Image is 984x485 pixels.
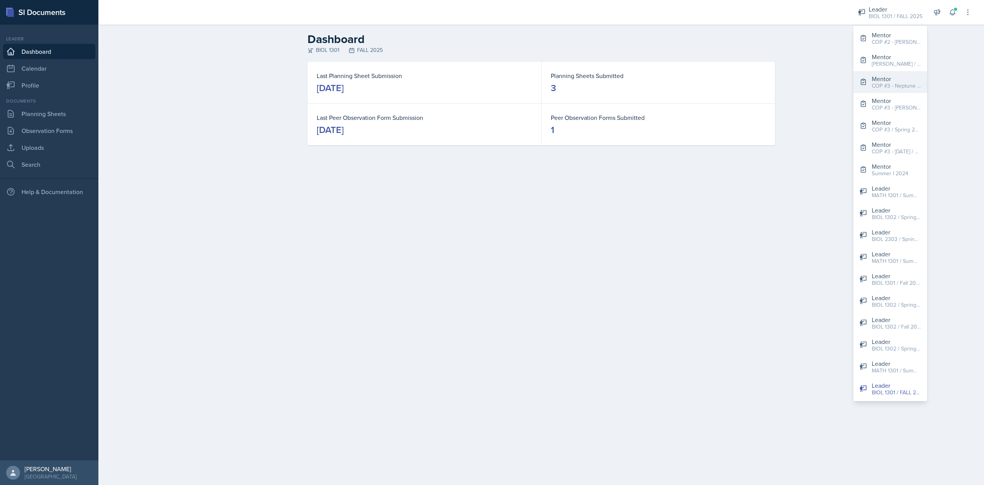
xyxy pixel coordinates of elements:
[872,293,921,302] div: Leader
[317,113,532,122] dt: Last Peer Observation Form Submission
[872,82,921,90] div: COP #3 - Neptune / FALL 2025
[872,315,921,324] div: Leader
[872,169,908,178] div: Summer I 2024
[3,106,95,121] a: Planning Sheets
[869,12,922,20] div: BIOL 1301 / FALL 2025
[3,44,95,59] a: Dashboard
[551,113,766,122] dt: Peer Observation Forms Submitted
[317,124,344,136] div: [DATE]
[307,32,775,46] h2: Dashboard
[872,323,921,331] div: BIOL 1302 / Fall 2024
[872,126,921,134] div: COP #3 / Spring 2024
[3,98,95,105] div: Documents
[872,367,921,375] div: MATH 1301 / Summer I 2024
[3,184,95,199] div: Help & Documentation
[872,301,921,309] div: BIOL 1302 / Spring 2023
[853,290,927,312] button: Leader BIOL 1302 / Spring 2023
[872,279,921,287] div: BIOL 1301 / Fall 2023
[872,191,921,199] div: MATH 1301 / Summer 2023
[853,71,927,93] button: Mentor COP #3 - Neptune / FALL 2025
[853,334,927,356] button: Leader BIOL 1302 / Spring 2024
[872,257,921,265] div: MATH 1301 / Summer I 2024
[3,61,95,76] a: Calendar
[853,356,927,378] button: Leader MATH 1301 / Summer I 2024
[872,96,921,105] div: Mentor
[551,124,554,136] div: 1
[872,148,921,156] div: COP #3 - [DATE] / Fall 2024
[872,52,921,61] div: Mentor
[872,271,921,281] div: Leader
[872,104,921,112] div: COP #3 - [PERSON_NAME] / Summer II 2024
[3,123,95,138] a: Observation Forms
[872,228,921,237] div: Leader
[853,115,927,137] button: Mentor COP #3 / Spring 2024
[25,473,76,480] div: [GEOGRAPHIC_DATA]
[853,246,927,268] button: Leader MATH 1301 / Summer I 2024
[872,249,921,259] div: Leader
[853,93,927,115] button: Mentor COP #3 - [PERSON_NAME] / Summer II 2024
[872,359,921,368] div: Leader
[3,140,95,155] a: Uploads
[872,184,921,193] div: Leader
[317,82,344,94] div: [DATE]
[317,71,532,80] dt: Last Planning Sheet Submission
[872,389,921,397] div: BIOL 1301 / FALL 2025
[551,82,556,94] div: 3
[853,378,927,400] button: Leader BIOL 1301 / FALL 2025
[3,157,95,172] a: Search
[3,35,95,42] div: Leader
[3,78,95,93] a: Profile
[853,27,927,49] button: Mentor COP #2 - [PERSON_NAME] / Spring 2025
[872,118,921,127] div: Mentor
[872,162,908,171] div: Mentor
[872,30,921,40] div: Mentor
[869,5,922,14] div: Leader
[307,46,775,54] div: BIOL 1301 FALL 2025
[872,381,921,390] div: Leader
[853,181,927,203] button: Leader MATH 1301 / Summer 2023
[25,465,76,473] div: [PERSON_NAME]
[853,203,927,224] button: Leader BIOL 1302 / Spring 2025
[853,224,927,246] button: Leader BIOL 2303 / Spring 2025
[872,60,921,68] div: [PERSON_NAME] / Fall 2023
[872,345,921,353] div: BIOL 1302 / Spring 2024
[872,38,921,46] div: COP #2 - [PERSON_NAME] / Spring 2025
[872,213,921,221] div: BIOL 1302 / Spring 2025
[872,235,921,243] div: BIOL 2303 / Spring 2025
[872,337,921,346] div: Leader
[853,137,927,159] button: Mentor COP #3 - [DATE] / Fall 2024
[872,140,921,149] div: Mentor
[853,268,927,290] button: Leader BIOL 1301 / Fall 2023
[872,206,921,215] div: Leader
[853,312,927,334] button: Leader BIOL 1302 / Fall 2024
[853,159,927,181] button: Mentor Summer I 2024
[551,71,766,80] dt: Planning Sheets Submitted
[872,74,921,83] div: Mentor
[853,49,927,71] button: Mentor [PERSON_NAME] / Fall 2023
